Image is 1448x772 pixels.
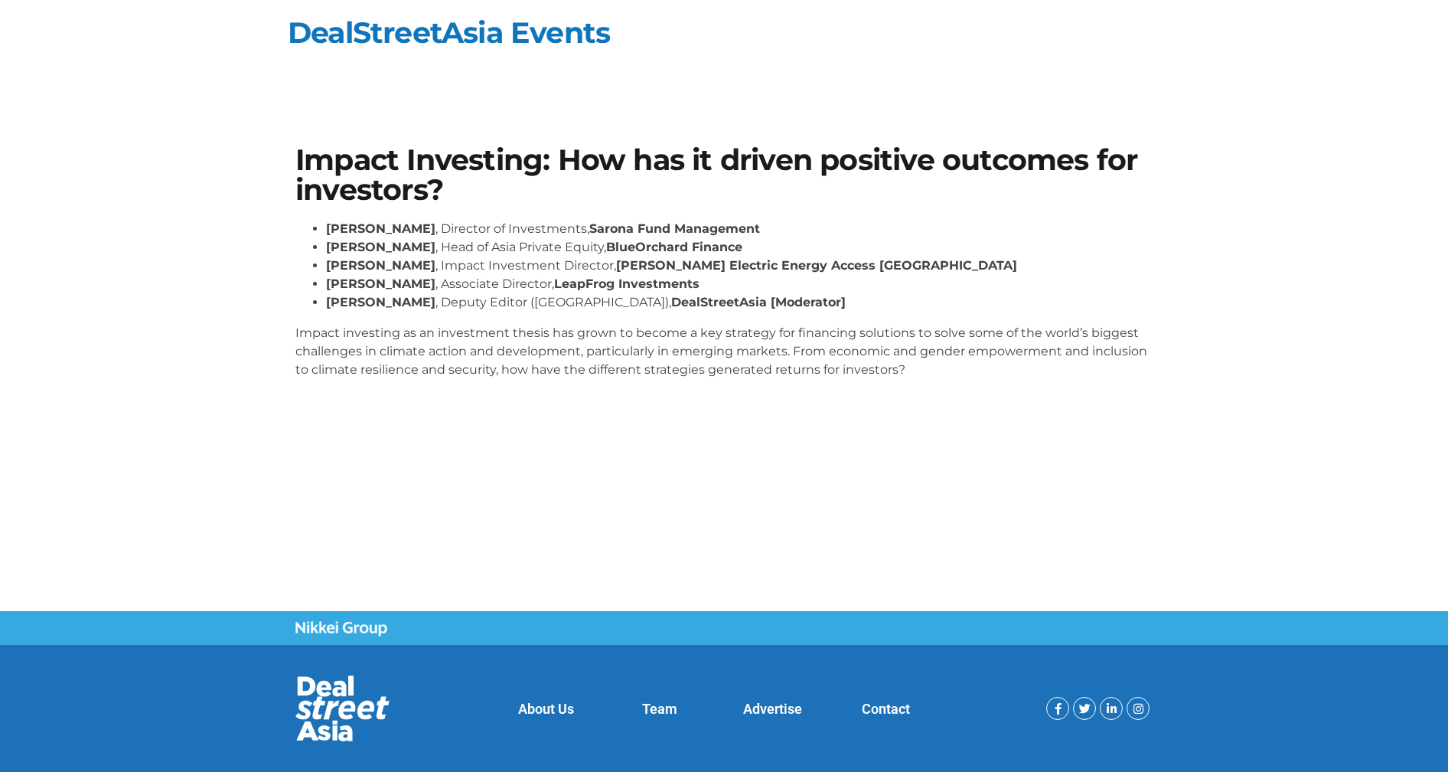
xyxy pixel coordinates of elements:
a: About Us [518,701,574,717]
li: , Impact Investment Director, [326,257,1153,275]
img: Nikkei Group [295,621,387,636]
strong: BlueOrchard Finance [606,240,742,254]
li: , Head of Asia Private Equity, [326,238,1153,257]
strong: [PERSON_NAME] [326,258,435,273]
h1: Impact Investing: How has it driven positive outcomes for investors? [295,146,1153,204]
li: , Deputy Editor ([GEOGRAPHIC_DATA]), [326,293,1153,312]
strong: [PERSON_NAME] Electric Energy Access [GEOGRAPHIC_DATA] [616,258,1017,273]
a: Advertise [743,701,802,717]
a: Contact [862,701,910,717]
li: , Associate Director, [326,275,1153,293]
li: , Director of Investments, [326,220,1153,238]
strong: LeapFrog Investments [554,276,700,291]
strong: DealStreetAsia [Moderator] [671,295,846,309]
strong: Sarona Fund Management [589,221,760,236]
a: DealStreetAsia Events [288,15,610,51]
strong: [PERSON_NAME] [326,276,435,291]
strong: [PERSON_NAME] [326,295,435,309]
strong: [PERSON_NAME] [326,240,435,254]
p: Impact investing as an investment thesis has grown to become a key strategy for financing solutio... [295,324,1153,379]
a: Team [642,701,677,717]
strong: [PERSON_NAME] [326,221,435,236]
